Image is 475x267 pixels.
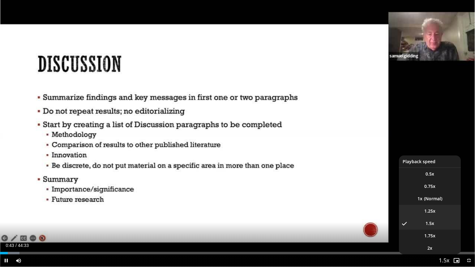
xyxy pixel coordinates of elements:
[424,183,435,189] span: 0.75x
[426,220,434,227] span: 1.5x
[463,254,475,267] button: Exit Fullscreen
[15,243,17,248] span: /
[12,254,25,267] button: Mute
[424,233,435,239] span: 1.75x
[18,243,29,248] span: 44:33
[427,245,432,251] span: 2x
[438,254,450,267] button: Playback Rate
[417,196,422,202] span: 1x
[424,208,435,214] span: 1.25x
[426,171,434,177] span: 0.5x
[6,243,14,248] span: 0:43
[450,254,463,267] button: Enable picture-in-picture mode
